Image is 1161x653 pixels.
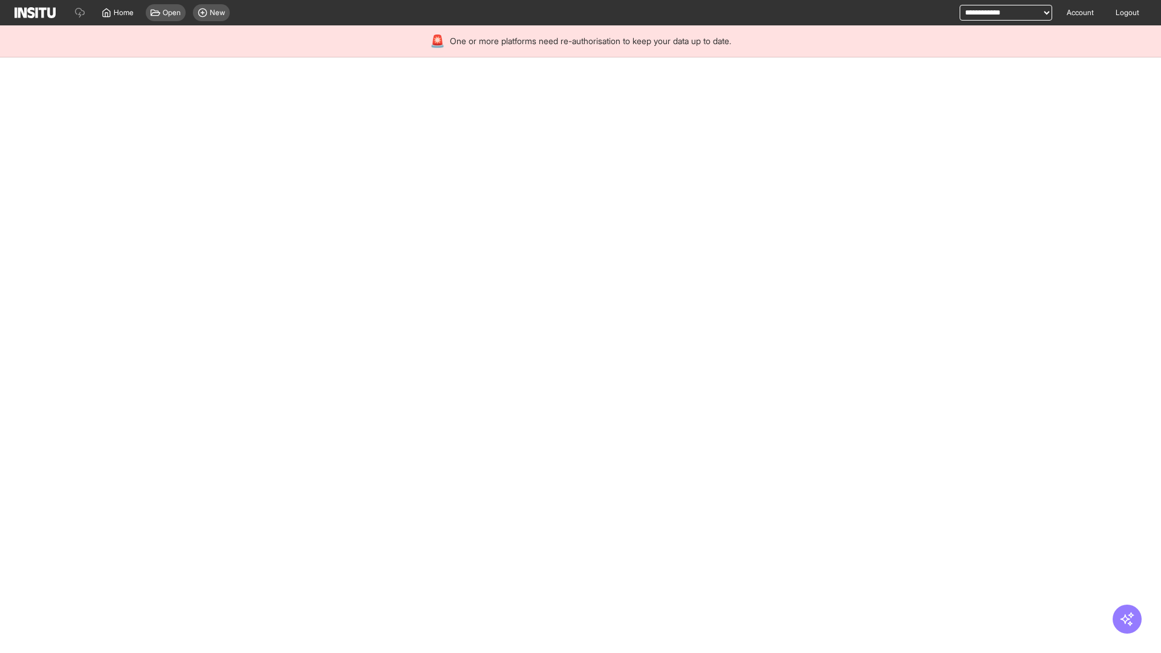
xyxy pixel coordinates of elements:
[210,8,225,18] span: New
[450,35,731,47] span: One or more platforms need re-authorisation to keep your data up to date.
[430,33,445,50] div: 🚨
[15,7,56,18] img: Logo
[114,8,134,18] span: Home
[163,8,181,18] span: Open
